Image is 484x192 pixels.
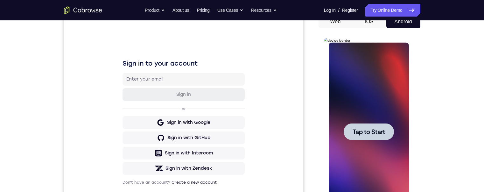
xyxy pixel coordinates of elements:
a: Register [342,4,358,17]
button: iOS [352,15,386,28]
button: Sign in with Zendesk [59,147,181,160]
a: Pricing [197,4,209,17]
a: Create a new account [108,165,153,169]
div: Sign in with Google [103,104,146,110]
button: Sign in with Intercom [59,132,181,144]
button: Resources [251,4,277,17]
span: Tap to Start [29,91,61,97]
div: Sign in with GitHub [103,119,146,126]
p: or [116,91,123,96]
button: Use Cases [217,4,243,17]
button: Sign in with Google [59,101,181,114]
a: Try Online Demo [365,4,420,17]
button: Android [386,15,420,28]
button: Tap to Start [20,85,70,102]
a: Go to the home page [64,6,102,14]
div: Sign in with Zendesk [102,150,148,156]
span: / [338,6,340,14]
button: Product [145,4,165,17]
button: Web [319,15,353,28]
a: Log In [324,4,336,17]
p: Don't have an account? [59,165,181,170]
a: About us [172,4,189,17]
div: Sign in with Intercom [101,135,149,141]
button: Sign in with GitHub [59,116,181,129]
